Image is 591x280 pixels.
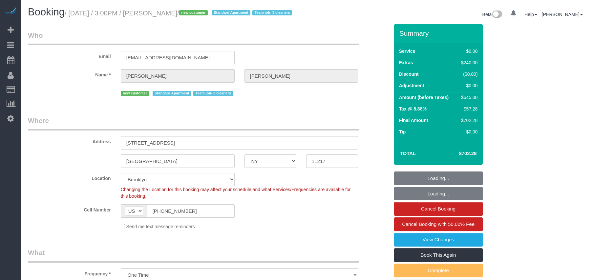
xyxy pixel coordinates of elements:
label: Adjustment [399,82,424,89]
label: Frequency * [23,268,116,277]
div: $702.28 [458,117,477,124]
label: Location [23,173,116,182]
label: Tax @ 8.88% [399,106,427,112]
span: / [177,10,294,17]
legend: Who [28,30,359,45]
span: Team job- 3 cleaners [193,91,233,96]
input: Email [121,51,235,64]
div: $240.00 [458,59,477,66]
img: New interface [492,10,502,19]
label: Service [399,48,415,54]
label: Discount [399,71,419,77]
label: Tip [399,129,406,135]
label: Final Amount [399,117,428,124]
input: Zip Code [306,154,358,168]
span: Booking [28,6,65,18]
label: Amount (before Taxes) [399,94,449,101]
small: / [DATE] / 3:00PM / [PERSON_NAME] [65,10,294,17]
div: $57.28 [458,106,477,112]
div: ($0.00) [458,71,477,77]
label: Cell Number [23,204,116,213]
input: First Name [121,69,235,83]
a: Help [524,12,537,17]
span: Changing the Location for this booking may affect your schedule and what Services/Frequencies are... [121,187,351,199]
label: Extras [399,59,413,66]
span: Team job- 3 cleaners [252,10,292,15]
label: Name * [23,69,116,78]
input: City [121,154,235,168]
a: Beta [482,12,503,17]
a: Cancel Booking [394,202,483,216]
div: $0.00 [458,48,477,54]
span: Cancel Booking with 50.00% Fee [402,221,475,227]
span: new customer [179,10,208,15]
strong: Total [400,150,416,156]
input: Last Name [244,69,358,83]
legend: What [28,248,359,263]
legend: Where [28,116,359,130]
span: Standard Apartment [153,91,192,96]
a: Book This Again [394,248,483,262]
h3: Summary [399,30,479,37]
span: new customer [121,91,149,96]
span: Send me text message reminders [126,224,195,229]
h4: $702.28 [439,151,476,156]
div: $0.00 [458,129,477,135]
div: $645.00 [458,94,477,101]
img: Automaid Logo [4,7,17,16]
label: Address [23,136,116,145]
label: Email [23,51,116,60]
input: Cell Number [147,204,235,218]
a: View Changes [394,233,483,247]
span: Standard Apartment [212,10,251,15]
div: $0.00 [458,82,477,89]
a: Cancel Booking with 50.00% Fee [394,217,483,231]
a: [PERSON_NAME] [542,12,583,17]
